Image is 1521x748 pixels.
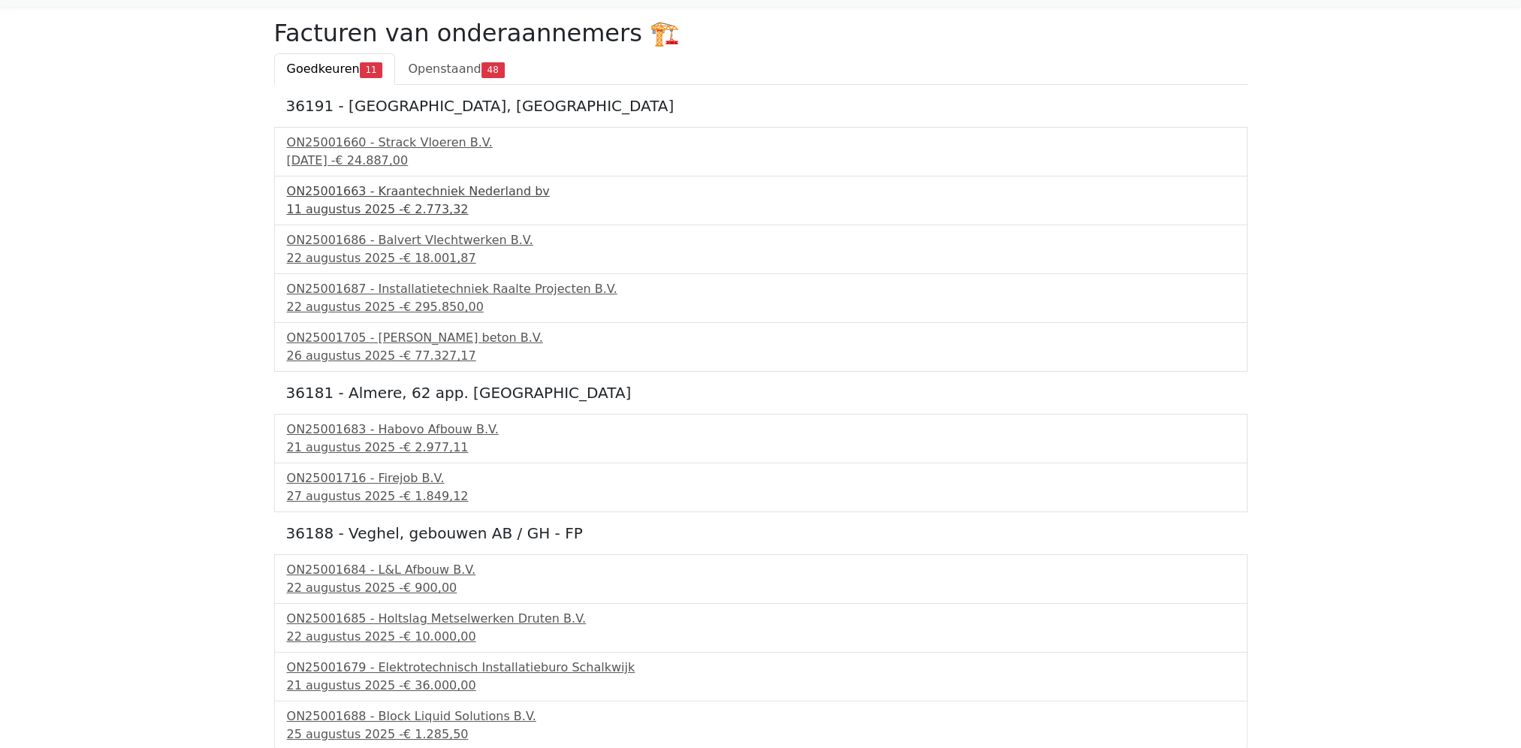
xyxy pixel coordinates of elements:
a: ON25001688 - Block Liquid Solutions B.V.25 augustus 2025 -€ 1.285,50 [287,707,1235,743]
div: ON25001687 - Installatietechniek Raalte Projecten B.V. [287,280,1235,298]
a: ON25001683 - Habovo Afbouw B.V.21 augustus 2025 -€ 2.977,11 [287,421,1235,457]
a: ON25001660 - Strack Vloeren B.V.[DATE] -€ 24.887,00 [287,134,1235,170]
div: 22 augustus 2025 - [287,579,1235,597]
a: ON25001687 - Installatietechniek Raalte Projecten B.V.22 augustus 2025 -€ 295.850,00 [287,280,1235,316]
div: ON25001686 - Balvert Vlechtwerken B.V. [287,231,1235,249]
h5: 36188 - Veghel, gebouwen AB / GH - FP [286,524,1236,542]
div: ON25001705 - [PERSON_NAME] beton B.V. [287,329,1235,347]
span: € 24.887,00 [335,153,408,167]
span: 48 [481,62,505,77]
span: € 10.000,00 [403,629,476,644]
div: 26 augustus 2025 - [287,347,1235,365]
a: ON25001685 - Holtslag Metselwerken Druten B.V.22 augustus 2025 -€ 10.000,00 [287,610,1235,646]
span: 11 [360,62,383,77]
h2: Facturen van onderaannemers 🏗️ [274,19,1248,47]
div: 21 augustus 2025 - [287,439,1235,457]
a: Openstaand48 [395,53,517,85]
div: 22 augustus 2025 - [287,298,1235,316]
div: 22 augustus 2025 - [287,628,1235,646]
div: 22 augustus 2025 - [287,249,1235,267]
span: € 1.285,50 [403,727,469,741]
div: ON25001684 - L&L Afbouw B.V. [287,561,1235,579]
span: € 900,00 [403,581,457,595]
div: ON25001660 - Strack Vloeren B.V. [287,134,1235,152]
div: ON25001685 - Holtslag Metselwerken Druten B.V. [287,610,1235,628]
div: [DATE] - [287,152,1235,170]
div: 21 augustus 2025 - [287,677,1235,695]
span: € 2.977,11 [403,440,469,454]
div: ON25001663 - Kraantechniek Nederland bv [287,182,1235,201]
span: Openstaand [408,62,481,76]
h5: 36191 - [GEOGRAPHIC_DATA], [GEOGRAPHIC_DATA] [286,97,1236,115]
a: ON25001716 - Firejob B.V.27 augustus 2025 -€ 1.849,12 [287,469,1235,505]
span: Goedkeuren [287,62,360,76]
div: ON25001688 - Block Liquid Solutions B.V. [287,707,1235,725]
span: € 1.849,12 [403,489,469,503]
div: ON25001716 - Firejob B.V. [287,469,1235,487]
span: € 295.850,00 [403,300,484,314]
h5: 36181 - Almere, 62 app. [GEOGRAPHIC_DATA] [286,384,1236,402]
a: Goedkeuren11 [274,53,396,85]
div: 11 augustus 2025 - [287,201,1235,219]
a: ON25001663 - Kraantechniek Nederland bv11 augustus 2025 -€ 2.773,32 [287,182,1235,219]
div: 27 augustus 2025 - [287,487,1235,505]
span: € 2.773,32 [403,202,469,216]
a: ON25001686 - Balvert Vlechtwerken B.V.22 augustus 2025 -€ 18.001,87 [287,231,1235,267]
span: € 36.000,00 [403,678,476,692]
a: ON25001679 - Elektrotechnisch Installatieburo Schalkwijk21 augustus 2025 -€ 36.000,00 [287,659,1235,695]
div: ON25001679 - Elektrotechnisch Installatieburo Schalkwijk [287,659,1235,677]
div: 25 augustus 2025 - [287,725,1235,743]
div: ON25001683 - Habovo Afbouw B.V. [287,421,1235,439]
a: ON25001684 - L&L Afbouw B.V.22 augustus 2025 -€ 900,00 [287,561,1235,597]
span: € 18.001,87 [403,251,476,265]
span: € 77.327,17 [403,348,476,363]
a: ON25001705 - [PERSON_NAME] beton B.V.26 augustus 2025 -€ 77.327,17 [287,329,1235,365]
